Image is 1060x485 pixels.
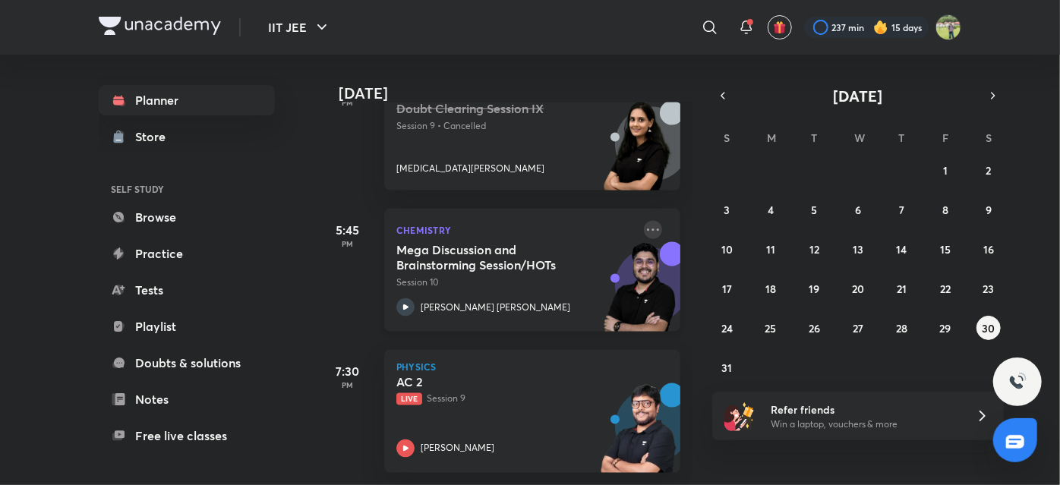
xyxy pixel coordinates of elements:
p: Session 9 • Cancelled [396,119,635,133]
abbr: Thursday [898,131,904,145]
abbr: August 24, 2025 [721,321,733,335]
button: August 21, 2025 [889,276,913,301]
abbr: August 23, 2025 [983,282,995,296]
button: August 4, 2025 [759,197,783,222]
button: August 10, 2025 [715,237,740,261]
a: Planner [99,85,275,115]
abbr: August 4, 2025 [768,203,774,217]
a: Doubts & solutions [99,348,275,378]
div: Store [135,128,175,146]
abbr: August 5, 2025 [812,203,818,217]
h6: Refer friends [771,402,957,417]
abbr: August 17, 2025 [722,282,732,296]
button: August 20, 2025 [846,276,870,301]
abbr: August 1, 2025 [943,163,948,178]
button: August 3, 2025 [715,197,740,222]
abbr: Monday [767,131,776,145]
button: August 12, 2025 [803,237,827,261]
abbr: August 12, 2025 [809,242,819,257]
button: August 8, 2025 [933,197,957,222]
abbr: August 14, 2025 [896,242,907,257]
abbr: August 26, 2025 [809,321,820,335]
h5: 7:30 [317,362,378,380]
h5: AC 2 [396,374,585,389]
button: August 23, 2025 [976,276,1001,301]
button: August 24, 2025 [715,316,740,340]
button: August 2, 2025 [976,158,1001,182]
button: August 14, 2025 [889,237,913,261]
button: August 18, 2025 [759,276,783,301]
p: Chemistry [396,221,635,239]
p: Session 9 [396,392,635,406]
abbr: August 19, 2025 [809,282,820,296]
abbr: August 29, 2025 [939,321,951,335]
a: Playlist [99,311,275,342]
abbr: August 6, 2025 [855,203,861,217]
img: unacademy [597,242,680,347]
h5: Doubt Clearing Session IX [396,101,585,116]
p: [PERSON_NAME] [421,442,494,455]
p: Win a laptop, vouchers & more [771,417,957,431]
p: [PERSON_NAME] [PERSON_NAME] [421,301,570,314]
a: Store [99,121,275,152]
button: August 29, 2025 [933,316,957,340]
abbr: August 16, 2025 [983,242,994,257]
button: August 16, 2025 [976,237,1001,261]
button: August 28, 2025 [889,316,913,340]
img: referral [724,401,755,431]
abbr: Sunday [724,131,730,145]
button: August 5, 2025 [803,197,827,222]
abbr: Tuesday [812,131,818,145]
abbr: August 15, 2025 [940,242,951,257]
a: Browse [99,202,275,232]
h6: SELF STUDY [99,176,275,202]
p: [MEDICAL_DATA][PERSON_NAME] [396,162,544,175]
button: August 6, 2025 [846,197,870,222]
button: August 15, 2025 [933,237,957,261]
abbr: Wednesday [854,131,865,145]
p: Physics [396,362,668,371]
abbr: August 25, 2025 [765,321,777,335]
abbr: Friday [942,131,948,145]
a: Tests [99,275,275,305]
button: August 11, 2025 [759,237,783,261]
button: August 25, 2025 [759,316,783,340]
a: Practice [99,238,275,269]
h4: [DATE] [339,84,696,102]
abbr: August 13, 2025 [853,242,863,257]
img: KRISH JINDAL [935,14,961,40]
h5: 5:45 [317,221,378,239]
abbr: Saturday [986,131,992,145]
img: streak [873,20,888,35]
button: August 30, 2025 [976,316,1001,340]
abbr: August 20, 2025 [852,282,864,296]
button: August 27, 2025 [846,316,870,340]
h5: Mega Discussion and Brainstorming Session/HOTs [396,242,585,272]
p: PM [317,239,378,248]
abbr: August 18, 2025 [765,282,776,296]
p: PM [317,380,378,389]
abbr: August 30, 2025 [983,321,995,335]
abbr: August 9, 2025 [986,203,992,217]
abbr: August 21, 2025 [897,282,907,296]
abbr: August 27, 2025 [853,321,863,335]
button: IIT JEE [259,12,340,43]
img: Company Logo [99,17,221,35]
button: August 13, 2025 [846,237,870,261]
span: Live [396,393,422,405]
abbr: August 10, 2025 [721,242,733,257]
button: [DATE] [733,85,983,106]
img: unacademy [597,101,680,206]
button: August 31, 2025 [715,355,740,379]
button: avatar [768,15,792,39]
span: [DATE] [834,86,883,106]
button: August 22, 2025 [933,276,957,301]
a: Free live classes [99,420,275,451]
a: Company Logo [99,17,221,39]
abbr: August 2, 2025 [986,163,992,178]
p: Session 10 [396,276,635,289]
button: August 1, 2025 [933,158,957,182]
abbr: August 8, 2025 [942,203,948,217]
button: August 9, 2025 [976,197,1001,222]
abbr: August 31, 2025 [722,361,733,375]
